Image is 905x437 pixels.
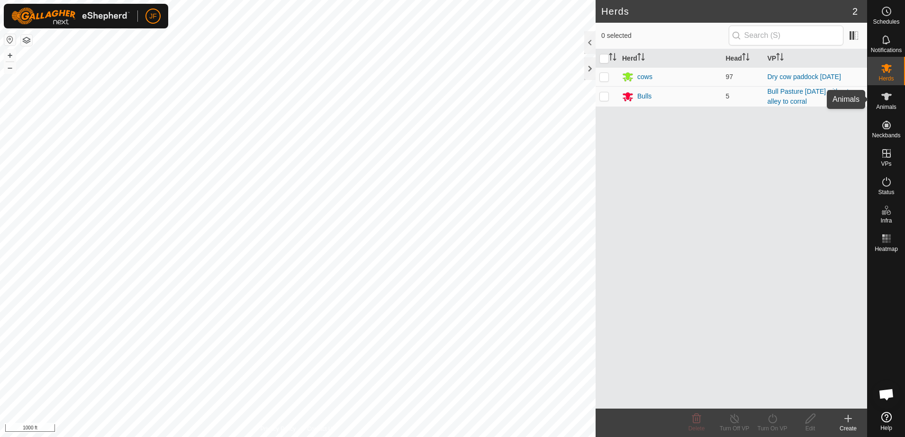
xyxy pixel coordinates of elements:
span: Status [878,189,894,195]
span: 2 [852,4,858,18]
a: Privacy Policy [260,425,296,433]
span: Herds [878,76,894,81]
span: Infra [880,218,892,223]
p-sorticon: Activate to sort [776,54,784,62]
span: 0 selected [601,31,729,41]
div: Edit [791,424,829,433]
span: JF [149,11,157,21]
div: Turn On VP [753,424,791,433]
span: Notifications [871,47,902,53]
button: + [4,50,16,61]
a: Dry cow paddock [DATE] [768,73,841,80]
div: Create [829,424,867,433]
span: 97 [726,73,733,80]
p-sorticon: Activate to sort [609,54,616,62]
span: 5 [726,92,730,100]
span: Animals [876,104,896,110]
button: Map Layers [21,35,32,46]
img: Gallagher Logo [11,8,130,25]
button: – [4,62,16,73]
span: Heatmap [875,246,898,252]
button: Reset Map [4,34,16,45]
span: VPs [881,161,891,167]
th: VP [764,49,868,68]
a: Contact Us [307,425,335,433]
span: Neckbands [872,133,900,138]
div: Bulls [637,91,652,101]
p-sorticon: Activate to sort [637,54,645,62]
div: Turn Off VP [715,424,753,433]
input: Search (S) [729,26,843,45]
span: Help [880,425,892,431]
h2: Herds [601,6,852,17]
div: Open chat [872,380,901,409]
span: Schedules [873,19,899,25]
p-sorticon: Activate to sort [742,54,750,62]
span: Delete [688,425,705,432]
a: Help [868,408,905,435]
th: Herd [618,49,722,68]
div: cows [637,72,652,82]
a: Bull Pasture [DATE] without alley to corral [768,88,849,105]
th: Head [722,49,764,68]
